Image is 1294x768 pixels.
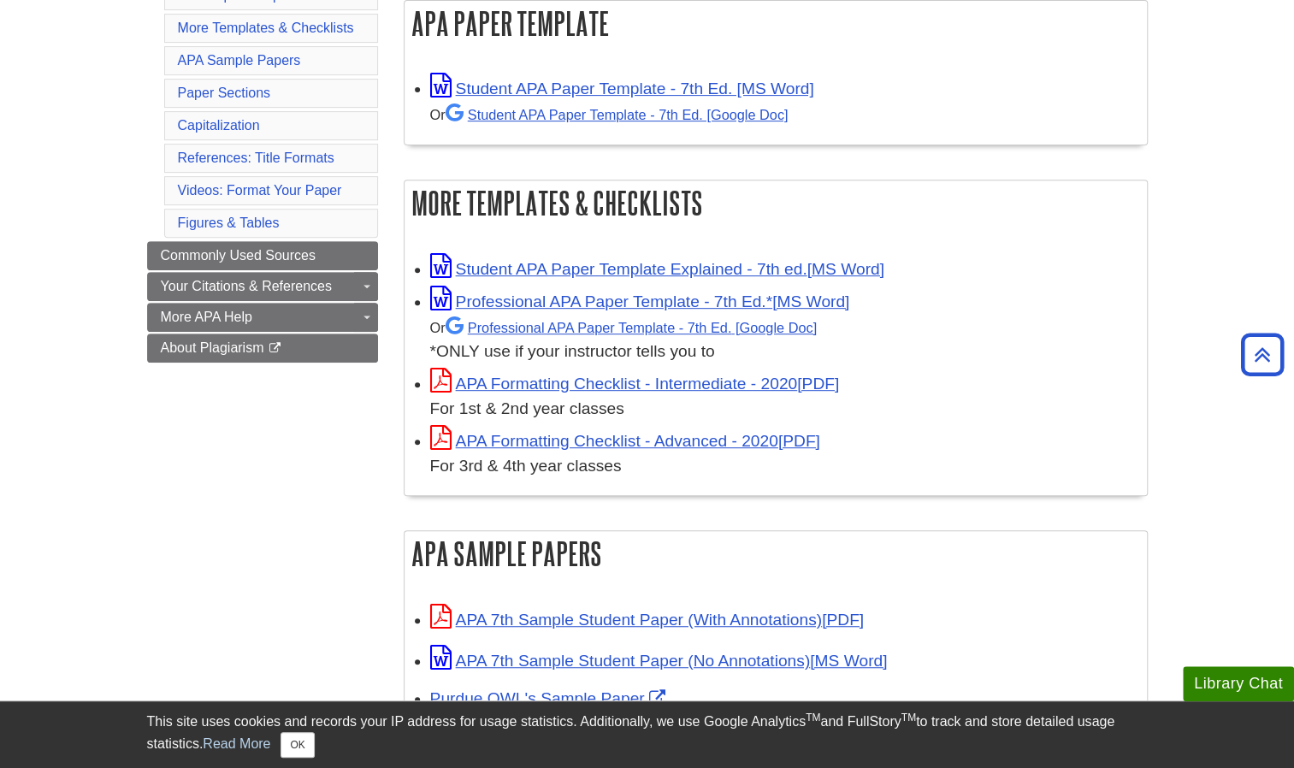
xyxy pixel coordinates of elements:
[147,272,378,301] a: Your Citations & References
[405,1,1147,46] h2: APA Paper Template
[405,180,1147,226] h2: More Templates & Checklists
[1183,666,1294,701] button: Library Chat
[178,53,301,68] a: APA Sample Papers
[161,310,252,324] span: More APA Help
[147,334,378,363] a: About Plagiarism
[901,712,916,724] sup: TM
[178,118,260,133] a: Capitalization
[430,689,670,707] a: Link opens in new window
[178,183,342,198] a: Videos: Format Your Paper
[430,107,789,122] small: Or
[430,80,814,97] a: Link opens in new window
[430,397,1138,422] div: For 1st & 2nd year classes
[281,732,314,758] button: Close
[806,712,820,724] sup: TM
[161,340,264,355] span: About Plagiarism
[446,320,817,335] a: Professional APA Paper Template - 7th Ed.
[405,531,1147,576] h2: APA Sample Papers
[178,151,334,165] a: References: Title Formats
[430,292,850,310] a: Link opens in new window
[147,241,378,270] a: Commonly Used Sources
[178,216,280,230] a: Figures & Tables
[203,736,270,751] a: Read More
[430,315,1138,365] div: *ONLY use if your instructor tells you to
[430,652,888,670] a: Link opens in new window
[147,303,378,332] a: More APA Help
[446,107,789,122] a: Student APA Paper Template - 7th Ed. [Google Doc]
[178,86,271,100] a: Paper Sections
[430,260,884,278] a: Link opens in new window
[430,320,817,335] small: Or
[178,21,354,35] a: More Templates & Checklists
[161,279,332,293] span: Your Citations & References
[430,454,1138,479] div: For 3rd & 4th year classes
[161,248,316,263] span: Commonly Used Sources
[430,432,820,450] a: Link opens in new window
[1235,343,1290,366] a: Back to Top
[430,375,840,393] a: Link opens in new window
[430,611,864,629] a: Link opens in new window
[268,343,282,354] i: This link opens in a new window
[147,712,1148,758] div: This site uses cookies and records your IP address for usage statistics. Additionally, we use Goo...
